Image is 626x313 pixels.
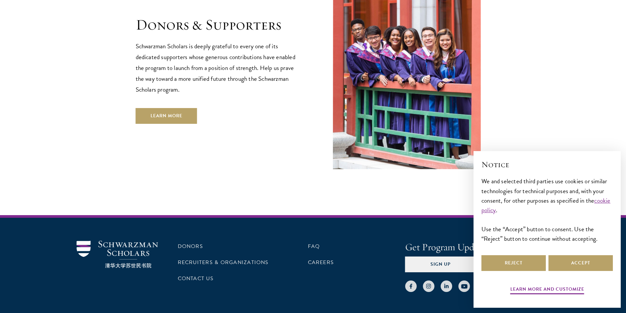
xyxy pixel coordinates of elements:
[136,16,300,34] h1: Donors & Supporters
[178,242,203,250] a: Donors
[481,159,613,170] h2: Notice
[405,241,550,254] h4: Get Program Updates
[178,258,269,266] a: Recruiters & Organizations
[510,285,584,295] button: Learn more and customize
[481,196,611,215] a: cookie policy
[178,275,214,282] a: Contact Us
[308,258,334,266] a: Careers
[548,255,613,271] button: Accept
[405,257,476,272] button: Sign Up
[481,176,613,243] div: We and selected third parties use cookies or similar technologies for technical purposes and, wit...
[481,255,546,271] button: Reject
[77,241,158,268] img: Schwarzman Scholars
[136,41,300,95] p: Schwarzman Scholars is deeply grateful to every one of its dedicated supporters whose generous co...
[308,242,320,250] a: FAQ
[136,108,197,124] a: Learn More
